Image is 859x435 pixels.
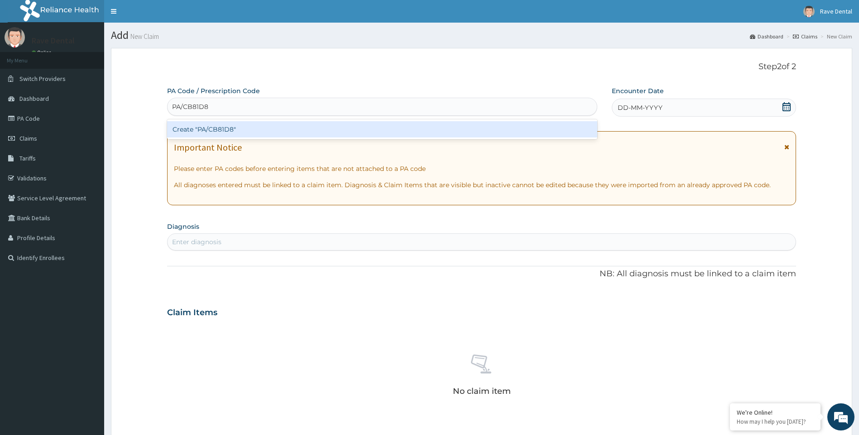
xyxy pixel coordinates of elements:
img: User Image [803,6,815,17]
a: Online [32,49,53,56]
p: All diagnoses entered must be linked to a claim item. Diagnosis & Claim Items that are visible bu... [174,180,790,189]
label: Diagnosis [167,222,199,231]
label: PA Code / Prescription Code [167,86,260,95]
h1: Add [111,29,852,41]
textarea: Type your message and hit 'Enter' [5,247,173,279]
span: Rave Dental [820,7,852,15]
label: Encounter Date [612,86,664,95]
span: Claims [19,134,37,142]
div: We're Online! [737,408,814,416]
p: Please enter PA codes before entering items that are not attached to a PA code [174,164,790,173]
div: Create "PA/CB81D8" [167,121,597,137]
p: NB: All diagnosis must be linked to a claim item [167,268,797,280]
img: User Image [5,27,25,47]
h1: Important Notice [174,142,242,152]
span: Dashboard [19,95,49,103]
div: Enter diagnosis [172,237,221,246]
div: Chat with us now [47,51,152,62]
p: Step 2 of 2 [167,62,797,72]
span: Tariffs [19,154,36,162]
span: DD-MM-YYYY [618,103,662,112]
p: Rave Dental [32,37,75,45]
small: New Claim [129,33,159,40]
p: How may I help you today? [737,418,814,426]
a: Dashboard [750,33,783,40]
img: d_794563401_company_1708531726252_794563401 [17,45,37,68]
h3: Claim Items [167,308,217,318]
p: No claim item [453,387,511,396]
span: Switch Providers [19,75,66,83]
li: New Claim [818,33,852,40]
a: Claims [793,33,817,40]
span: We're online! [53,114,125,205]
div: Minimize live chat window [149,5,170,26]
